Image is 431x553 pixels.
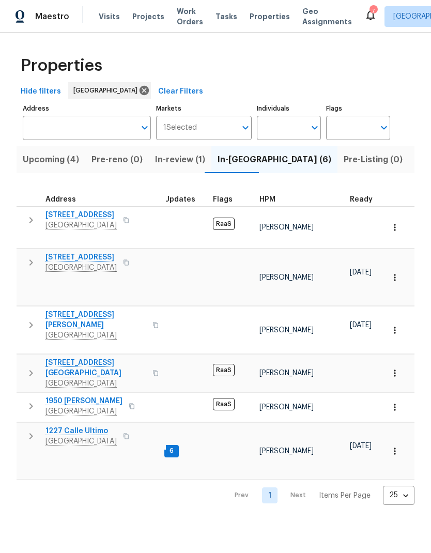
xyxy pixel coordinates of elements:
button: Open [377,120,391,135]
button: Open [137,120,152,135]
span: Maestro [35,11,69,22]
div: 7 [370,6,377,17]
span: [PERSON_NAME] [259,404,314,411]
span: 1 Selected [163,124,197,132]
button: Open [238,120,253,135]
nav: Pagination Navigation [225,486,414,505]
button: Hide filters [17,82,65,101]
span: [PERSON_NAME] [259,448,314,455]
span: Clear Filters [158,85,203,98]
span: Ready [350,196,373,203]
span: HPM [259,196,275,203]
span: Pre-Listing (0) [344,152,403,167]
span: RaaS [213,364,235,376]
span: [PERSON_NAME] [259,224,314,231]
span: Work Orders [177,6,203,27]
a: Goto page 1 [262,487,278,503]
div: Earliest renovation start date (first business day after COE or Checkout) [350,196,382,203]
span: [PERSON_NAME] [259,370,314,377]
button: Open [307,120,322,135]
span: Flags [213,196,233,203]
label: Individuals [257,105,321,112]
span: Pre-reno (0) [91,152,143,167]
span: In-review (1) [155,152,205,167]
span: Upcoming (4) [23,152,79,167]
span: RaaS [213,218,235,230]
button: Clear Filters [154,82,207,101]
span: Geo Assignments [302,6,352,27]
span: Tasks [215,13,237,20]
span: Properties [250,11,290,22]
div: 25 [383,482,414,509]
span: Projects [132,11,164,22]
label: Markets [156,105,252,112]
p: Items Per Page [319,490,371,501]
label: Flags [326,105,390,112]
div: [GEOGRAPHIC_DATA] [68,82,151,99]
span: Hide filters [21,85,61,98]
span: Updates [164,196,195,203]
span: [DATE] [350,269,372,276]
span: [PERSON_NAME] [259,274,314,281]
span: [DATE] [350,442,372,450]
span: Visits [99,11,120,22]
span: In-[GEOGRAPHIC_DATA] (6) [218,152,331,167]
span: Properties [21,60,102,71]
span: [PERSON_NAME] [259,327,314,334]
span: [DATE] [350,321,372,329]
span: 6 [165,447,178,455]
label: Address [23,105,151,112]
span: Address [45,196,76,203]
span: [GEOGRAPHIC_DATA] [73,85,142,96]
span: RaaS [213,398,235,410]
